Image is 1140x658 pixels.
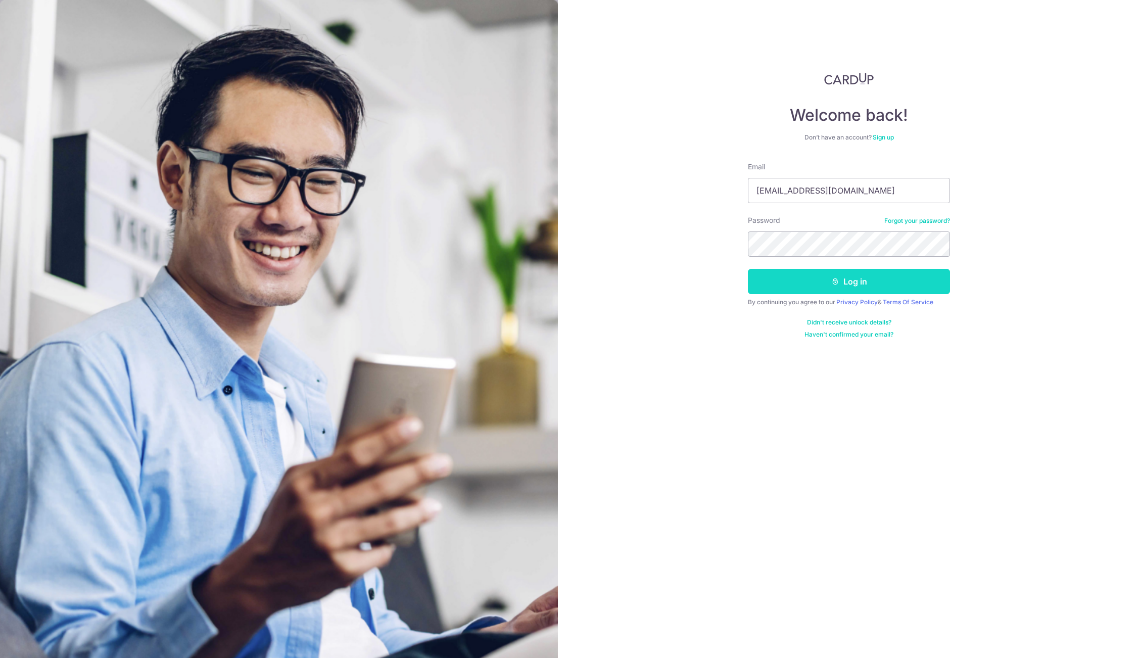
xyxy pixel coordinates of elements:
h4: Welcome back! [748,105,950,125]
div: By continuing you agree to our & [748,298,950,306]
input: Enter your Email [748,178,950,203]
label: Password [748,215,780,225]
div: Don’t have an account? [748,133,950,142]
label: Email [748,162,765,172]
a: Haven't confirmed your email? [804,331,893,339]
a: Didn't receive unlock details? [807,318,891,326]
img: CardUp Logo [824,73,874,85]
a: Sign up [873,133,894,141]
a: Terms Of Service [883,298,933,306]
a: Forgot your password? [884,217,950,225]
button: Log in [748,269,950,294]
a: Privacy Policy [836,298,878,306]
